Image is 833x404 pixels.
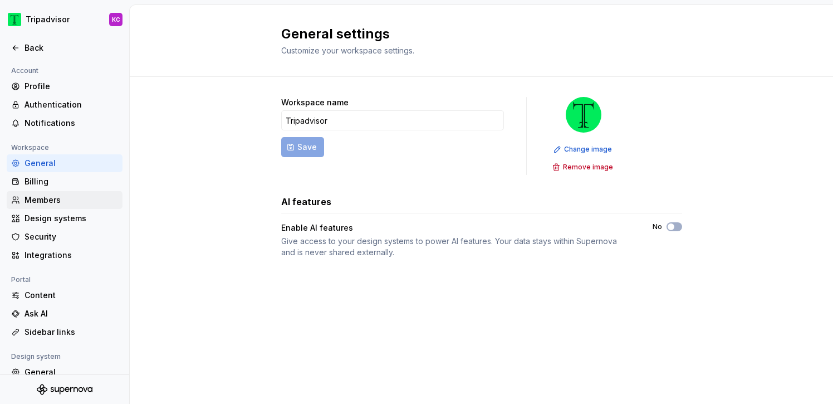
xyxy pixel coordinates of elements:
[24,327,118,338] div: Sidebar links
[281,25,669,43] h2: General settings
[26,14,70,25] div: Tripadvisor
[7,350,65,363] div: Design system
[24,213,118,224] div: Design systems
[281,222,633,233] div: Enable AI features
[24,176,118,187] div: Billing
[7,173,122,191] a: Billing
[24,367,118,378] div: General
[24,42,118,53] div: Back
[37,384,92,395] svg: Supernova Logo
[563,163,613,172] span: Remove image
[24,308,118,319] div: Ask AI
[7,305,122,323] a: Ask AI
[7,191,122,209] a: Members
[7,286,122,304] a: Content
[7,64,43,77] div: Account
[2,7,127,32] button: TripadvisorKC
[7,77,122,95] a: Profile
[7,363,122,381] a: General
[653,222,662,231] label: No
[564,145,612,154] span: Change image
[24,158,118,169] div: General
[24,231,118,242] div: Security
[549,159,618,175] button: Remove image
[7,39,122,57] a: Back
[7,228,122,246] a: Security
[281,97,349,108] label: Workspace name
[7,323,122,341] a: Sidebar links
[7,246,122,264] a: Integrations
[7,154,122,172] a: General
[24,99,118,110] div: Authentication
[281,46,414,55] span: Customize your workspace settings.
[24,290,118,301] div: Content
[24,81,118,92] div: Profile
[566,97,601,133] img: 0ed0e8b8-9446-497d-bad0-376821b19aa5.png
[24,250,118,261] div: Integrations
[281,195,331,208] h3: AI features
[281,236,633,258] div: Give access to your design systems to power AI features. Your data stays within Supernova and is ...
[7,210,122,227] a: Design systems
[24,118,118,129] div: Notifications
[8,13,21,26] img: 0ed0e8b8-9446-497d-bad0-376821b19aa5.png
[112,15,120,24] div: KC
[7,96,122,114] a: Authentication
[550,142,617,157] button: Change image
[7,273,35,286] div: Portal
[24,194,118,206] div: Members
[7,114,122,132] a: Notifications
[7,141,53,154] div: Workspace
